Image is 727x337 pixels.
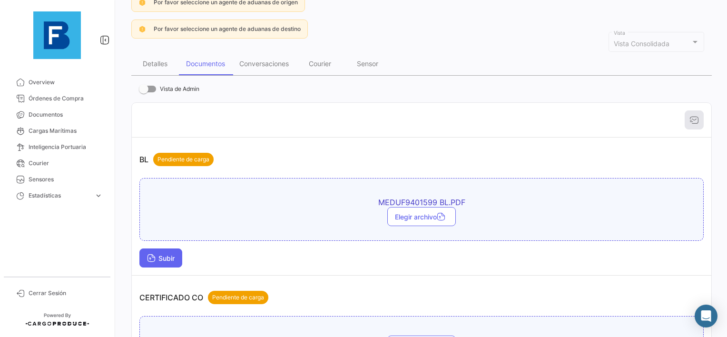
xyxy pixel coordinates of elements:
div: Courier [309,59,331,68]
a: Inteligencia Portuaria [8,139,107,155]
span: Subir [147,254,175,262]
a: Courier [8,155,107,171]
div: Sensor [357,59,378,68]
span: Pendiente de carga [212,293,264,302]
span: Cargas Marítimas [29,127,103,135]
span: Inteligencia Portuaria [29,143,103,151]
span: Overview [29,78,103,87]
div: Conversaciones [239,59,289,68]
span: Documentos [29,110,103,119]
span: Estadísticas [29,191,90,200]
div: Documentos [186,59,225,68]
span: Por favor seleccione un agente de aduanas de destino [154,25,301,32]
span: Órdenes de Compra [29,94,103,103]
a: Overview [8,74,107,90]
a: Documentos [8,107,107,123]
a: Sensores [8,171,107,188]
div: Abrir Intercom Messenger [695,305,717,327]
span: MEDUF9401599 BL.PDF [255,198,588,207]
span: Elegir archivo [395,213,448,221]
img: 12429640-9da8-4fa2-92c4-ea5716e443d2.jpg [33,11,81,59]
span: Pendiente de carga [157,155,209,164]
button: Elegir archivo [387,207,456,226]
span: Courier [29,159,103,168]
button: Subir [139,248,182,268]
p: CERTIFICADO CO [139,291,268,304]
div: Detalles [143,59,167,68]
span: Vista Consolidada [614,40,669,48]
a: Cargas Marítimas [8,123,107,139]
span: expand_more [94,191,103,200]
a: Órdenes de Compra [8,90,107,107]
span: Vista de Admin [160,83,199,95]
span: Cerrar Sesión [29,289,103,297]
p: BL [139,153,214,166]
span: Sensores [29,175,103,184]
